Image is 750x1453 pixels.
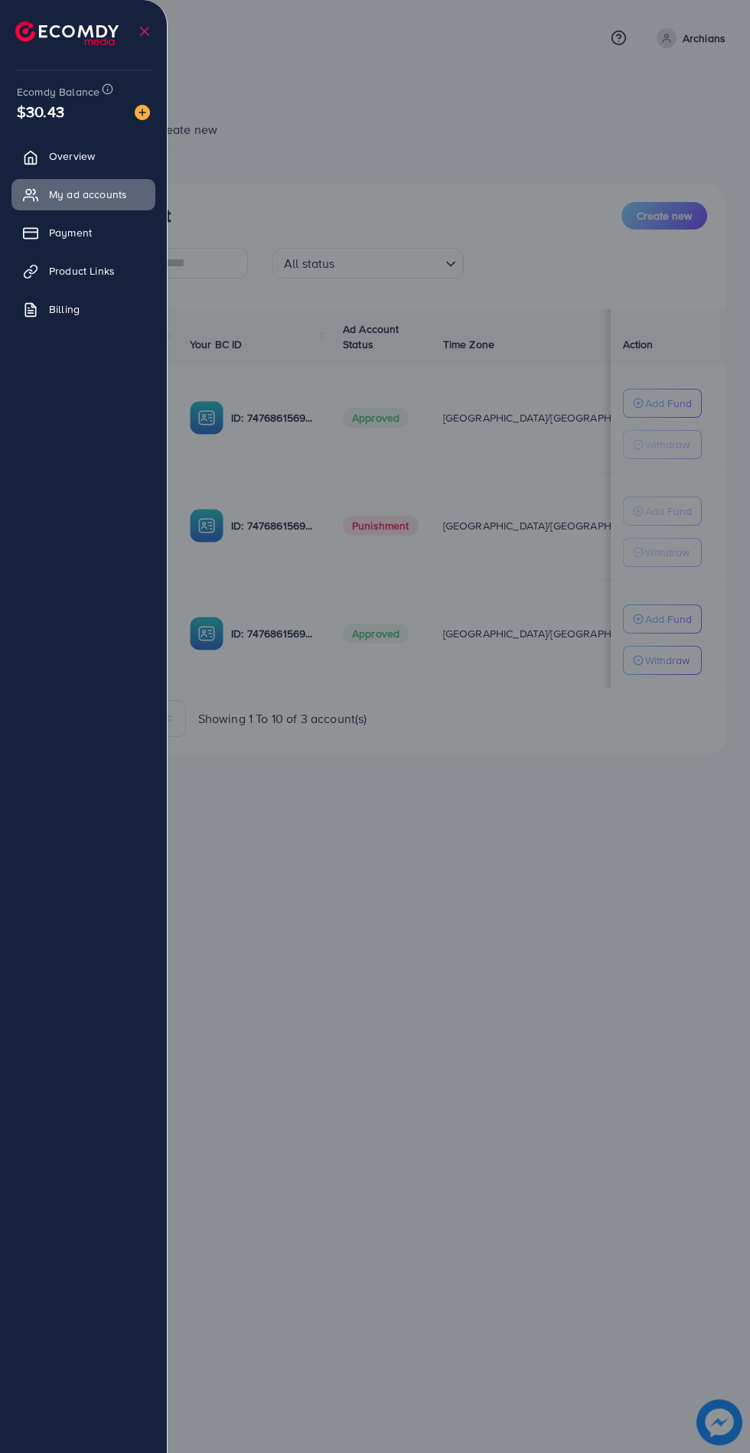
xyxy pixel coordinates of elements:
img: logo [15,21,119,45]
img: image [135,105,150,120]
span: Product Links [49,263,115,279]
span: Ecomdy Balance [17,84,99,99]
span: $30.43 [17,100,64,122]
span: Overview [49,148,95,164]
span: My ad accounts [49,187,127,202]
a: My ad accounts [11,179,155,210]
span: Billing [49,301,80,317]
a: Billing [11,294,155,324]
a: Overview [11,141,155,171]
a: Product Links [11,256,155,286]
a: Payment [11,217,155,248]
span: Payment [49,225,92,240]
